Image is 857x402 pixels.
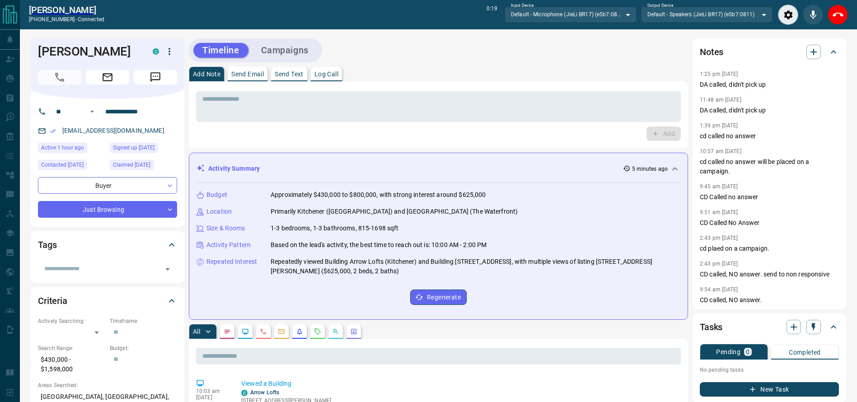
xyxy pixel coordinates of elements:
span: Claimed [DATE] [113,160,150,169]
p: 9:54 am [DATE] [700,286,738,293]
button: Timeline [193,43,248,58]
h2: Notes [700,45,723,59]
div: End Call [828,5,848,25]
div: Default - Microphone (JieLi BR17) (e5b7:0811) [505,7,636,22]
svg: Requests [314,328,321,335]
div: Mon Nov 29 2021 [110,160,177,173]
p: Based on the lead's activity, the best time to reach out is: 10:00 AM - 2:00 PM [271,240,487,250]
p: DA called, didn't pick up [700,80,839,89]
div: condos.ca [241,390,248,396]
svg: Notes [224,328,231,335]
p: cd called no answer will be placed on a campaign. [700,157,839,176]
p: 2:43 pm [DATE] [700,261,738,267]
div: Buyer [38,177,177,194]
svg: Lead Browsing Activity [242,328,249,335]
p: 1-3 bedrooms, 1-3 bathrooms, 815-1698 sqft [271,224,399,233]
p: 5 minutes ago [632,165,668,173]
p: Log Call [314,71,338,77]
h1: [PERSON_NAME] [38,44,139,59]
p: Areas Searched: [38,381,177,389]
h2: Tags [38,238,56,252]
p: 9:45 am [DATE] [700,183,738,190]
div: Mute [803,5,823,25]
label: Input Device [511,3,534,9]
div: Wed Mar 25 2020 [110,143,177,155]
h2: Tasks [700,320,722,334]
button: New Task [700,382,839,397]
p: Add Note [193,71,220,77]
div: condos.ca [153,48,159,55]
p: Primarily Kitchener ([GEOGRAPHIC_DATA]) and [GEOGRAPHIC_DATA] (The Waterfront) [271,207,518,216]
p: Send Email [231,71,264,77]
p: 11:48 am [DATE] [700,97,741,103]
div: Tue Oct 07 2025 [38,160,105,173]
p: CD Called No Answer [700,218,839,228]
p: Actively Searching: [38,317,105,325]
p: 10:03 am [196,388,228,394]
p: CD called, NO answer. [700,295,839,305]
label: Output Device [647,3,673,9]
p: 0 [746,349,749,355]
p: CD called, NO answer. send to non responsive [700,270,839,279]
a: Arrow Lofts [250,389,279,396]
span: Call [38,70,81,84]
p: 1:25 pm [DATE] [700,71,738,77]
span: Message [134,70,177,84]
span: Active 1 hour ago [41,143,84,152]
p: 2:43 pm [DATE] [700,235,738,241]
button: Open [161,263,174,276]
div: Notes [700,41,839,63]
p: 0:19 [487,5,497,25]
div: Default - Speakers (JieLi BR17) (e5b7:0811) [641,7,773,22]
button: Open [87,106,98,117]
svg: Listing Alerts [296,328,303,335]
div: Activity Summary5 minutes ago [197,160,680,177]
a: [EMAIL_ADDRESS][DOMAIN_NAME] [62,127,164,134]
p: DA called, didn't pick up [700,106,839,115]
p: [DATE] [196,394,228,401]
p: cd plaed on a campaign. [700,244,839,253]
p: Timeframe: [110,317,177,325]
p: Approximately $430,000 to $800,000, with strong interest around $625,000 [271,190,486,200]
svg: Opportunities [332,328,339,335]
p: Viewed a Building [241,379,677,388]
p: Repeatedly viewed Building Arrow Lofts (Kitchener) and Building [STREET_ADDRESS], with multiple v... [271,257,680,276]
a: [PERSON_NAME] [29,5,104,15]
button: Campaigns [252,43,318,58]
p: Location [206,207,232,216]
p: Repeated Interest [206,257,257,266]
p: Budget [206,190,227,200]
span: connected [78,16,104,23]
span: Email [86,70,129,84]
svg: Agent Actions [350,328,357,335]
p: [PHONE_NUMBER] - [29,15,104,23]
div: Audio Settings [778,5,798,25]
p: cd called no answer [700,131,839,141]
svg: Email Verified [50,128,56,134]
p: Size & Rooms [206,224,245,233]
p: Completed [789,349,821,355]
p: No pending tasks [700,363,839,377]
span: Contacted [DATE] [41,160,84,169]
p: Activity Pattern [206,240,251,250]
div: Just Browsing [38,201,177,218]
div: Tasks [700,316,839,338]
span: Signed up [DATE] [113,143,155,152]
div: Criteria [38,290,177,312]
p: All [193,328,200,335]
div: Tue Oct 14 2025 [38,143,105,155]
p: Search Range: [38,344,105,352]
p: Budget: [110,344,177,352]
p: $430,000 - $1,598,000 [38,352,105,377]
p: 10:57 am [DATE] [700,148,741,154]
p: Send Text [275,71,304,77]
p: CD Called no answer [700,192,839,202]
div: Tags [38,234,177,256]
button: Regenerate [410,290,467,305]
svg: Emails [278,328,285,335]
svg: Calls [260,328,267,335]
p: 1:39 pm [DATE] [700,122,738,129]
p: Pending [716,349,740,355]
h2: Criteria [38,294,67,308]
